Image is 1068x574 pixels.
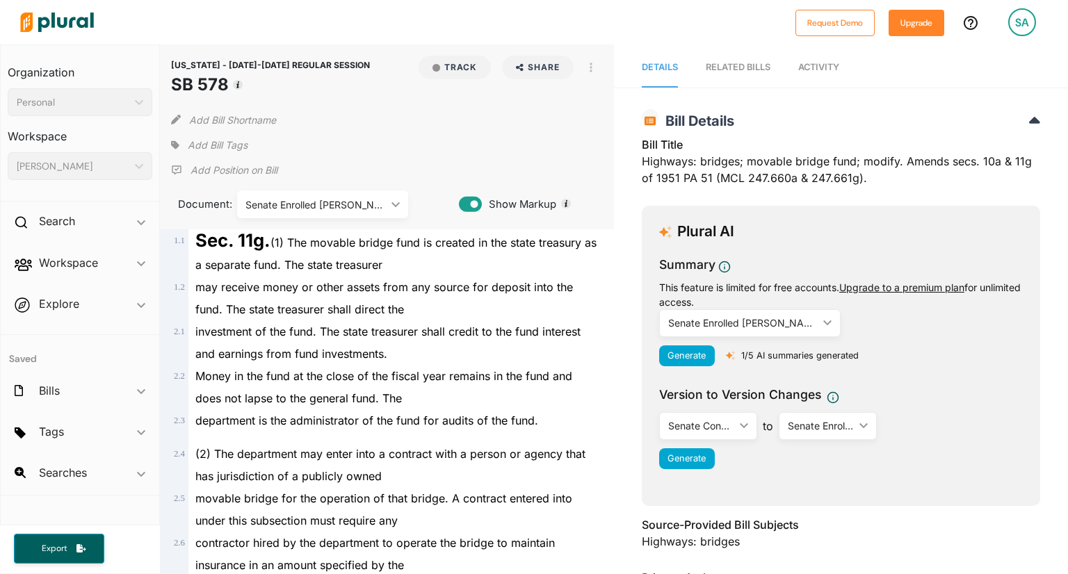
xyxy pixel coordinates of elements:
[195,413,538,427] span: department is the administrator of the fund for audits of the fund.
[8,116,152,147] h3: Workspace
[668,315,818,330] div: Senate Enrolled [PERSON_NAME]
[482,197,556,212] span: Show Markup
[659,448,715,469] button: Generate
[232,79,244,91] div: Tooltip anchor
[667,350,706,361] span: Generate
[195,229,270,251] strong: Sec. 11g.
[757,418,779,434] span: to
[839,281,964,293] a: Upgrade to a premium plan
[667,453,706,464] span: Generate
[174,371,185,381] span: 2 . 2
[174,538,185,548] span: 2 . 6
[195,369,572,405] span: Money in the fund at the close of the fiscal year remains in the fund and does not lapse to the g...
[659,386,821,404] span: Version to Version Changes
[195,325,581,361] span: investment of the fund. The state treasurer shall credit to the fund interest and earnings from f...
[245,197,386,212] div: Senate Enrolled [PERSON_NAME]
[17,95,129,110] div: Personal
[659,256,715,274] h3: Summary
[1,335,159,369] h4: Saved
[889,10,944,36] button: Upgrade
[642,533,1040,550] div: Highways: bridges
[658,113,734,129] span: Bill Details
[419,56,491,79] button: Track
[174,449,185,459] span: 2 . 4
[502,56,574,79] button: Share
[798,62,839,72] span: Activity
[706,60,770,74] div: RELATED BILLS
[642,136,1040,195] div: Highways: bridges; movable bridge fund; modify. Amends secs. 10a & 11g of 1951 PA 51 (MCL 247.660...
[171,60,370,70] span: [US_STATE] - [DATE]-[DATE] REGULAR SESSION
[659,345,715,366] button: Generate
[997,3,1047,42] a: SA
[39,383,60,398] h2: Bills
[174,282,185,292] span: 1 . 2
[174,236,185,245] span: 1 . 1
[195,536,555,572] span: contractor hired by the department to operate the bridge to maintain insurance in an amount speci...
[642,136,1040,153] h3: Bill Title
[642,516,1040,533] h3: Source-Provided Bill Subjects
[195,280,573,316] span: may receive money or other assets from any source for deposit into the fund. The state treasurer ...
[642,62,678,72] span: Details
[889,15,944,30] a: Upgrade
[17,159,129,174] div: [PERSON_NAME]
[795,15,875,30] a: Request Demo
[174,416,185,425] span: 2 . 3
[668,418,734,433] div: Senate Concurred Bill
[741,349,859,362] p: 1/5 AI summaries generated
[39,255,98,270] h2: Workspace
[706,48,770,88] a: RELATED BILLS
[32,543,76,555] span: Export
[14,534,104,564] button: Export
[39,213,75,229] h2: Search
[195,447,585,483] span: (2) The department may enter into a contract with a person or agency that has jurisdiction of a p...
[795,10,875,36] button: Request Demo
[798,48,839,88] a: Activity
[1008,8,1036,36] div: SA
[171,135,248,156] div: Add tags
[677,223,734,240] h3: Plural AI
[8,52,152,83] h3: Organization
[659,280,1023,309] div: This feature is limited for free accounts. for unlimited access.
[171,197,220,212] span: Document:
[788,418,854,433] div: Senate Enrolled [PERSON_NAME]
[171,72,370,97] h1: SB 578
[174,327,185,336] span: 2 . 1
[188,138,248,152] span: Add Bill Tags
[496,56,579,79] button: Share
[174,493,185,503] span: 2 . 5
[195,236,597,272] span: (1) The movable bridge fund is created in the state treasury as a separate fund. The state treasurer
[189,108,276,131] button: Add Bill Shortname
[560,197,572,210] div: Tooltip anchor
[171,160,277,181] div: Add Position Statement
[195,491,572,527] span: movable bridge for the operation of that bridge. A contract entered into under this subsection mu...
[642,48,678,88] a: Details
[191,163,277,177] p: Add Position on Bill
